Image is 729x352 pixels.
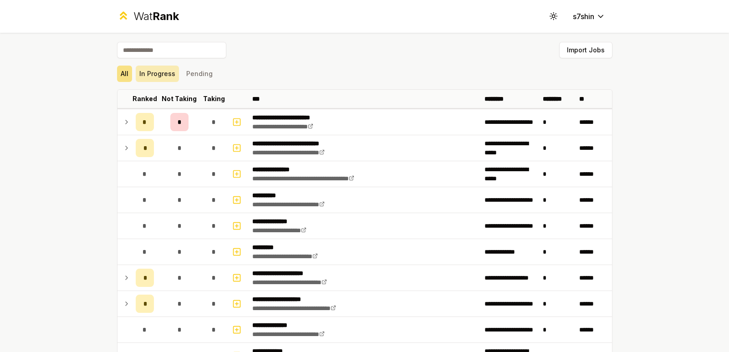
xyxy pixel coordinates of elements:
[183,66,216,82] button: Pending
[203,94,225,103] p: Taking
[133,94,157,103] p: Ranked
[559,42,612,58] button: Import Jobs
[162,94,197,103] p: Not Taking
[136,66,179,82] button: In Progress
[153,10,179,23] span: Rank
[117,9,179,24] a: WatRank
[566,8,612,25] button: s7shin
[117,66,132,82] button: All
[133,9,179,24] div: Wat
[573,11,594,22] span: s7shin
